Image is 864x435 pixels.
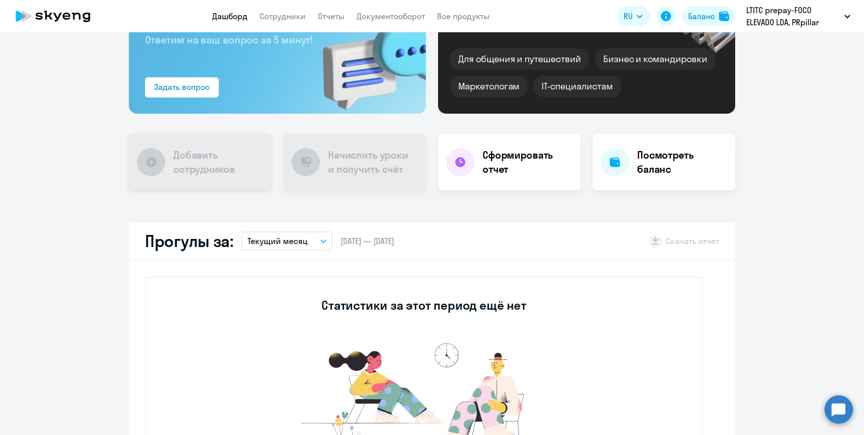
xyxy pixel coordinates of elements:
[145,231,233,251] h2: Прогулы за:
[623,10,633,22] span: RU
[318,11,345,21] a: Отчеты
[248,235,308,247] p: Текущий месяц
[719,11,729,21] img: balance
[328,148,416,176] h4: Начислить уроки и получить счёт
[637,148,727,176] h4: Посмотреть баланс
[437,11,490,21] a: Все продукты
[357,11,425,21] a: Документооборот
[154,81,210,93] div: Задать вопрос
[483,148,572,176] h4: Сформировать отчет
[688,10,715,22] div: Баланс
[260,11,306,21] a: Сотрудники
[145,77,219,98] button: Задать вопрос
[682,6,735,26] button: Балансbalance
[741,4,855,28] button: LTITC prepay-FOCO ELEVADO LDA, PRpillar
[173,148,263,176] h4: Добавить сотрудников
[212,11,248,21] a: Дашборд
[450,76,527,97] div: Маркетологам
[746,4,840,28] p: LTITC prepay-FOCO ELEVADO LDA, PRpillar
[450,49,589,70] div: Для общения и путешествий
[321,297,526,313] h3: Статистики за этот период ещё нет
[242,231,332,251] button: Текущий месяц
[616,6,650,26] button: RU
[341,235,394,247] span: [DATE] — [DATE]
[534,76,620,97] div: IT-специалистам
[595,49,715,70] div: Бизнес и командировки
